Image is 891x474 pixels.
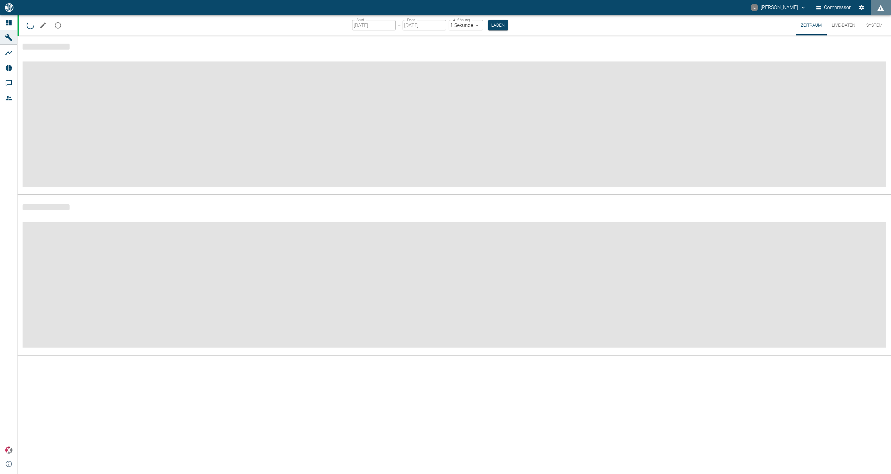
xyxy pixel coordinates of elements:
[750,2,807,13] button: luca.corigliano@neuman-esser.com
[751,4,758,11] div: L
[796,15,827,35] button: Zeitraum
[827,15,860,35] button: Live-Daten
[4,3,14,12] img: logo
[52,19,64,32] button: mission info
[407,17,415,23] label: Ende
[5,446,13,454] img: Xplore Logo
[815,2,852,13] button: Compressor
[453,17,470,23] label: Auflösung
[403,20,446,30] input: DD.MM.YYYY
[37,19,49,32] button: Machine bearbeiten
[398,22,401,29] p: –
[357,17,364,23] label: Start
[488,20,508,30] button: Laden
[860,15,888,35] button: System
[449,20,483,30] div: 1 Sekunde
[352,20,396,30] input: DD.MM.YYYY
[856,2,867,13] button: Einstellungen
